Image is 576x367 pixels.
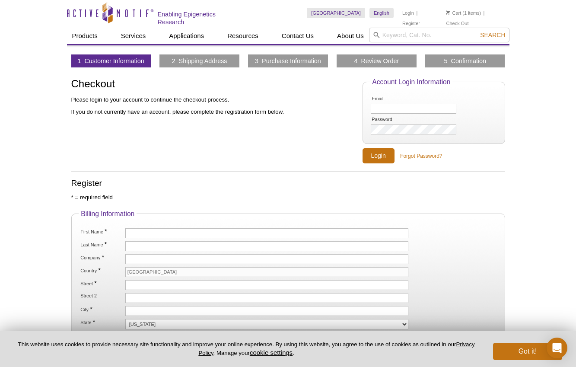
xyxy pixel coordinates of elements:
[71,194,505,201] p: * = required field
[370,78,452,86] legend: Account Login Information
[547,338,567,358] div: Open Intercom Messenger
[71,179,505,187] h2: Register
[255,57,321,65] a: 3 Purchase Information
[222,28,264,44] a: Resources
[14,341,479,357] p: This website uses cookies to provide necessary site functionality and improve your online experie...
[80,267,124,274] label: Country
[250,349,293,356] button: cookie settings
[277,28,319,44] a: Contact Us
[402,10,414,16] a: Login
[493,343,562,360] button: Got it!
[307,8,365,18] a: [GEOGRAPHIC_DATA]
[80,306,124,313] label: City
[446,10,450,15] img: Your Cart
[79,210,137,218] legend: Billing Information
[332,28,369,44] a: About Us
[446,10,461,16] a: Cart
[354,57,399,65] a: 4 Review Order
[371,96,415,102] label: Email
[164,28,209,44] a: Applications
[480,32,505,38] span: Search
[446,20,468,26] a: Check Out
[80,241,124,248] label: Last Name
[80,254,124,261] label: Company
[444,57,487,65] a: 5 Confirmation
[371,117,415,122] label: Password
[71,78,354,91] h1: Checkout
[80,319,124,326] label: State
[71,108,354,116] p: If you do not currently have an account, please complete the registration form below.
[172,57,227,65] a: 2 Shipping Address
[446,8,481,18] li: (1 items)
[477,31,508,39] button: Search
[363,148,395,163] input: Login
[369,8,394,18] a: English
[80,293,124,299] label: Street 2
[198,341,474,356] a: Privacy Policy
[77,57,144,65] a: 1 Customer Information
[158,10,244,26] h2: Enabling Epigenetics Research
[80,228,124,235] label: First Name
[484,8,485,18] li: |
[369,28,509,42] input: Keyword, Cat. No.
[80,280,124,287] label: Street
[416,8,417,18] li: |
[400,152,442,160] a: Forgot Password?
[402,20,420,26] a: Register
[71,96,354,104] p: Please login to your account to continue the checkout process.
[67,28,103,44] a: Products
[116,28,151,44] a: Services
